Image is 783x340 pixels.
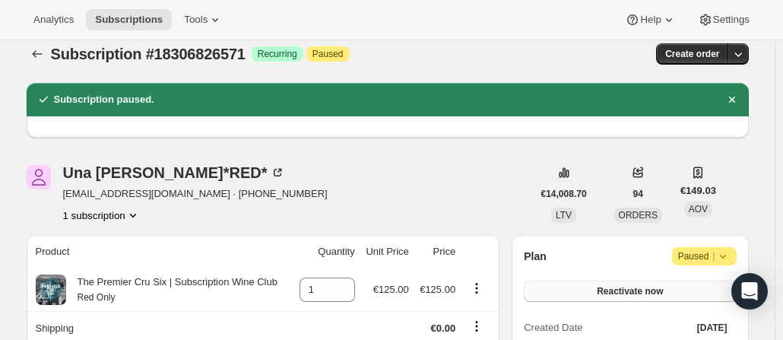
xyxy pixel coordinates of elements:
button: €14,008.70 [532,183,596,205]
span: 94 [633,188,643,200]
div: Una [PERSON_NAME]*RED* [63,165,286,180]
div: The Premier Cru Six | Subscription Wine Club [66,275,277,305]
span: €0.00 [431,323,456,334]
span: €149.03 [680,183,716,199]
button: Subscriptions [86,9,172,30]
button: [DATE] [688,317,737,338]
span: [EMAIL_ADDRESS][DOMAIN_NAME] · [PHONE_NUMBER] [63,186,328,202]
th: Unit Price [360,235,414,269]
span: Settings [713,14,750,26]
button: Help [616,9,685,30]
button: Dismiss notification [721,89,743,110]
span: | [712,250,715,262]
span: Subscription #18306826571 [51,46,246,62]
button: Shipping actions [464,318,489,335]
span: Help [640,14,661,26]
span: [DATE] [697,322,728,334]
button: 94 [624,183,652,205]
span: Recurring [258,48,297,60]
span: Tools [184,14,208,26]
button: Settings [689,9,759,30]
h2: Subscription paused. [54,92,154,107]
span: €125.00 [373,284,409,295]
img: product img [36,275,66,305]
th: Price [414,235,460,269]
span: Paused [312,48,344,60]
h2: Plan [524,249,547,264]
button: Create order [656,43,728,65]
span: Una Caulfield*RED* [27,165,51,189]
small: Red Only [78,292,116,303]
span: €125.00 [420,284,455,295]
button: Reactivate now [524,281,736,302]
button: Product actions [63,208,141,223]
span: Created Date [524,320,582,335]
div: Open Intercom Messenger [731,273,768,310]
button: Subscriptions [27,43,48,65]
span: Analytics [33,14,74,26]
span: Subscriptions [95,14,163,26]
span: ORDERS [619,210,658,221]
span: €14,008.70 [541,188,587,200]
th: Product [27,235,293,269]
span: LTV [556,210,572,221]
span: AOV [689,204,708,214]
span: Reactivate now [597,285,663,297]
span: Paused [678,249,731,264]
button: Analytics [24,9,83,30]
span: Create order [665,48,719,60]
button: Tools [175,9,232,30]
button: Product actions [464,280,489,297]
th: Quantity [292,235,359,269]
